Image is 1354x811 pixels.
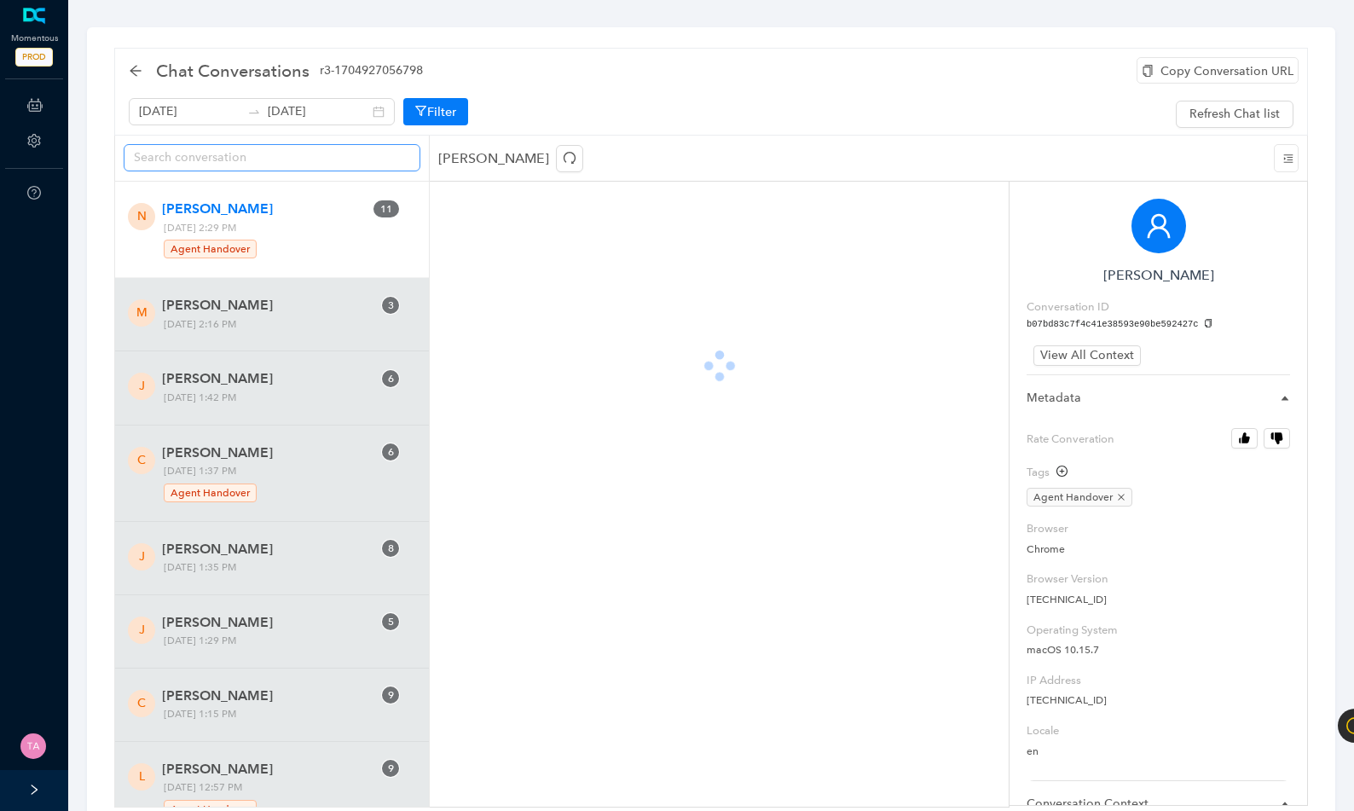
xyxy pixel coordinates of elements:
[162,612,372,633] span: [PERSON_NAME]
[20,733,46,759] img: 44db39993f20fb5923c1e76f9240318d
[1142,65,1154,77] span: copy
[438,145,590,172] p: [PERSON_NAME]
[1264,428,1290,449] button: Rate Converation
[1176,101,1293,128] button: Refresh Chat list
[136,304,148,322] span: M
[15,48,53,67] span: PROD
[1027,744,1290,760] p: en
[1027,692,1290,709] p: [TECHNICAL_ID]
[563,151,576,165] span: redo
[164,484,257,502] span: Agent Handover
[1145,212,1172,240] span: user
[382,760,399,777] sup: 9
[1027,428,1290,450] label: Rate Converation
[164,240,257,258] span: Agent Handover
[27,186,41,200] span: question-circle
[1040,346,1134,365] span: View All Context
[388,373,394,385] span: 6
[1027,571,1290,588] label: Browser Version
[388,542,394,554] span: 8
[388,446,394,458] span: 6
[1027,488,1132,507] span: Agent Handover
[403,98,468,125] button: Filter
[162,199,372,219] span: [PERSON_NAME]
[137,451,146,470] span: C
[388,299,394,311] span: 3
[129,64,142,78] span: arrow-left
[1027,389,1290,414] div: Metadata
[1027,542,1290,558] p: Chrome
[158,389,361,407] span: [DATE] 1:42 PM
[388,616,394,628] span: 5
[1280,799,1290,809] span: caret-right
[320,61,423,80] span: r3-1704927056798
[139,102,240,121] input: Start date
[386,203,392,215] span: 1
[382,686,399,704] sup: 9
[1027,520,1290,537] label: Browser
[1117,493,1125,501] span: close
[1280,393,1290,403] span: caret-right
[139,621,145,640] span: J
[1231,428,1258,449] button: Rate Converation
[382,297,399,314] sup: 3
[1056,466,1068,477] span: plus-circle
[158,316,361,333] span: [DATE] 2:16 PM
[247,105,261,119] span: swap-right
[382,370,399,387] sup: 6
[382,613,399,630] sup: 5
[137,207,147,226] span: N
[1027,389,1270,408] span: Metadata
[388,689,394,701] span: 9
[382,443,399,461] sup: 6
[158,219,361,260] span: [DATE] 2:29 PM
[158,705,361,723] span: [DATE] 1:15 PM
[1027,318,1290,332] pre: b07bd83c7f4c41e38593e90be592427c
[129,64,142,78] div: back
[162,295,372,316] span: [PERSON_NAME]
[162,539,372,559] span: [PERSON_NAME]
[158,559,361,576] span: [DATE] 1:35 PM
[1027,592,1290,608] p: [TECHNICAL_ID]
[1204,319,1213,328] span: copy
[1027,464,1068,481] div: Tags
[156,57,310,84] span: Chat Conversations
[162,368,372,389] span: [PERSON_NAME]
[162,443,372,463] span: [PERSON_NAME]
[134,148,396,167] input: Search conversation
[158,632,361,650] span: [DATE] 1:29 PM
[382,540,399,557] sup: 8
[139,768,145,786] span: L
[1027,267,1290,283] h6: [PERSON_NAME]
[139,377,145,396] span: J
[1027,642,1290,658] p: macOS 10.15.7
[1137,57,1299,84] div: Copy Conversation URL
[139,547,145,566] span: J
[158,462,361,503] span: [DATE] 1:37 PM
[268,102,369,121] input: End date
[27,134,41,148] span: setting
[162,686,372,706] span: [PERSON_NAME]
[388,762,394,774] span: 9
[162,759,372,779] span: [PERSON_NAME]
[247,105,261,119] span: to
[1027,622,1290,639] label: Operating System
[1283,154,1293,164] span: menu-unfold
[380,203,386,215] span: 1
[1189,105,1280,124] span: Refresh Chat list
[373,200,399,217] sup: 11
[1027,672,1290,689] label: IP Address
[1027,722,1290,739] label: Locale
[1033,345,1141,366] button: View All Context
[137,694,146,713] span: C
[1027,298,1109,316] label: Conversation ID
